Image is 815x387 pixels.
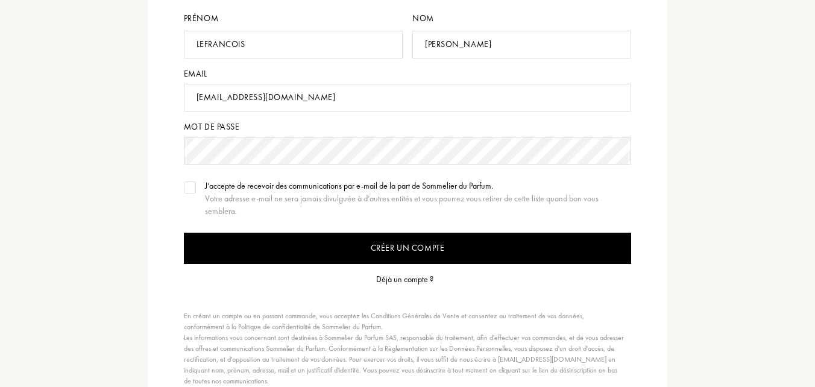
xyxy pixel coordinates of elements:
div: Mot de passe [184,121,632,133]
div: Déjà un compte ? [376,273,433,286]
input: Nom [412,31,631,58]
div: J’accepte de recevoir des communications par e-mail de la part de Sommelier du Parfum. [205,180,632,192]
img: valide.svg [186,184,194,190]
a: Déjà un compte ? [376,273,439,286]
div: Votre adresse e-mail ne sera jamais divulguée à d’autres entités et vous pourrez vous retirer de ... [205,192,632,218]
div: En créant un compte ou en passant commande, vous acceptez les Conditions Générales de Vente et co... [184,310,626,386]
div: Prénom [184,12,408,25]
input: Créer un compte [184,233,632,264]
div: Email [184,68,632,80]
div: Nom [412,12,631,25]
input: Prénom [184,31,403,58]
input: Email [184,84,632,112]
